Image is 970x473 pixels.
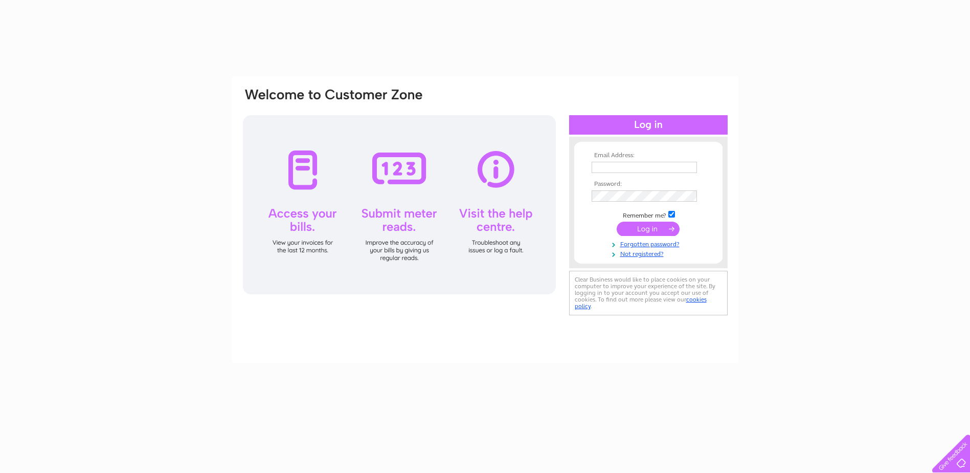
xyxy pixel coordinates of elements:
[592,239,708,248] a: Forgotten password?
[589,152,708,159] th: Email Address:
[592,248,708,258] a: Not registered?
[589,209,708,220] td: Remember me?
[569,271,728,315] div: Clear Business would like to place cookies on your computer to improve your experience of the sit...
[589,181,708,188] th: Password:
[575,296,707,310] a: cookies policy
[617,222,680,236] input: Submit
